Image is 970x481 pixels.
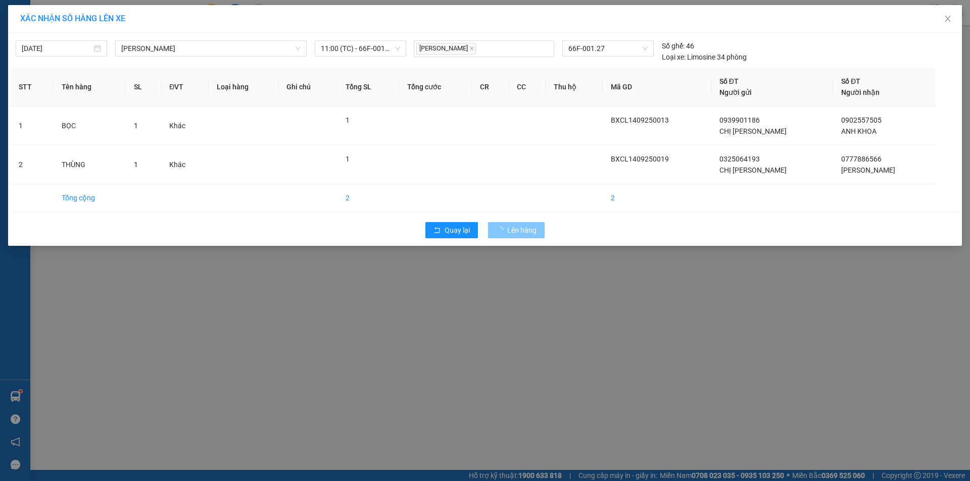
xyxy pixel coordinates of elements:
span: 0902557505 [841,116,882,124]
span: 1 [346,116,350,124]
span: ANH KHOA [841,127,877,135]
button: Close [934,5,962,33]
th: Thu hộ [546,68,603,106]
span: [PERSON_NAME] [416,43,476,55]
span: down [295,45,301,51]
span: 1 [134,161,138,169]
span: Quay lại [445,225,470,236]
th: Tổng cước [399,68,472,106]
th: Loại hàng [209,68,279,106]
span: 1 [134,122,138,130]
span: loading [496,227,507,234]
td: Khác [161,145,209,184]
button: Lên hàng [488,222,545,238]
button: rollbackQuay lại [425,222,478,238]
td: Khác [161,106,209,145]
div: Limosine 34 phòng [662,51,747,63]
th: Ghi chú [278,68,337,106]
th: ĐVT [161,68,209,106]
span: Cao Lãnh - Hồ Chí Minh [121,41,301,56]
span: 66F-001.27 [568,41,647,56]
span: Người nhận [841,88,880,96]
div: 46 [662,40,694,51]
div: 0325064193 [9,57,89,71]
td: 2 [11,145,54,184]
span: CHỊ [PERSON_NAME] [719,127,787,135]
span: Số ghế: [662,40,685,51]
div: 0777886566 [96,43,199,58]
span: 0939901186 [719,116,760,124]
span: Số ĐT [841,77,860,85]
span: Gửi: [9,10,24,20]
span: 0777886566 [841,155,882,163]
span: Người gửi [719,88,752,96]
span: 0325064193 [719,155,760,163]
div: [PERSON_NAME] [96,31,199,43]
td: THÙNG [54,145,126,184]
th: Mã GD [603,68,711,106]
span: Loại xe: [662,51,686,63]
td: BỌC [54,106,126,145]
span: Lên hàng [507,225,537,236]
th: Tên hàng [54,68,126,106]
span: CHỊ [PERSON_NAME] [719,166,787,174]
span: Nhận: [96,9,121,19]
td: 1 [11,106,54,145]
th: Tổng SL [337,68,399,106]
input: 14/09/2025 [22,43,92,54]
span: 11:00 (TC) - 66F-001.27 [321,41,400,56]
span: XÁC NHẬN SỐ HÀNG LÊN XE [20,14,125,23]
span: 1 [346,155,350,163]
span: rollback [433,227,441,235]
span: close [469,46,474,51]
div: BX [PERSON_NAME] [9,9,89,33]
th: CC [509,68,546,106]
span: [PERSON_NAME] [841,166,895,174]
span: GIỌT ĐẮNG [9,71,57,106]
td: 2 [337,184,399,212]
div: CHỊ [PERSON_NAME] [9,33,89,57]
th: CR [472,68,509,106]
td: Tổng cộng [54,184,126,212]
span: close [944,15,952,23]
span: Số ĐT [719,77,739,85]
td: 2 [603,184,711,212]
div: [GEOGRAPHIC_DATA] [96,9,199,31]
span: BXCL1409250013 [611,116,669,124]
span: BXCL1409250019 [611,155,669,163]
th: SL [126,68,161,106]
th: STT [11,68,54,106]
